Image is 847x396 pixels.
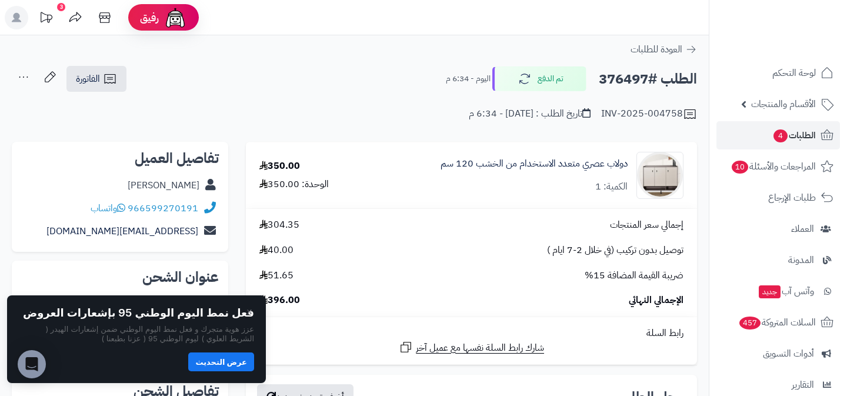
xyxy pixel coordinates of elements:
[66,66,126,92] a: الفاتورة
[716,59,840,87] a: لوحة التحكم
[792,377,814,393] span: التقارير
[716,121,840,149] a: الطلبات4
[595,180,628,194] div: الكمية: 1
[791,221,814,237] span: العملاء
[399,340,544,355] a: شارك رابط السلة نفسها مع عميل آخر
[57,3,65,11] div: 3
[772,65,816,81] span: لوحة التحكم
[188,352,254,371] button: عرض التحديث
[585,269,683,282] span: ضريبة القيمة المضافة 15%
[629,294,683,307] span: الإجمالي النهائي
[259,218,299,232] span: 304.35
[469,107,591,121] div: تاريخ الطلب : [DATE] - 6:34 م
[758,283,814,300] span: وآتس آب
[751,96,816,112] span: الأقسام والمنتجات
[772,127,816,144] span: الطلبات
[759,285,781,298] span: جديد
[631,42,682,56] span: العودة للطلبات
[599,67,697,91] h2: الطلب #376497
[610,218,683,232] span: إجمالي سعر المنتجات
[716,246,840,274] a: المدونة
[259,159,300,173] div: 350.00
[788,252,814,268] span: المدونة
[259,294,300,307] span: 396.00
[251,327,692,340] div: رابط السلة
[768,189,816,206] span: طلبات الإرجاع
[716,340,840,368] a: أدوات التسويق
[732,161,748,174] span: 10
[128,201,198,215] a: 966599270191
[23,307,254,319] h2: فعل نمط اليوم الوطني 95 بإشعارات العروض
[259,269,294,282] span: 51.65
[128,178,199,192] a: [PERSON_NAME]
[259,244,294,257] span: 40.00
[21,270,219,284] h2: عنوان الشحن
[716,277,840,305] a: وآتس آبجديد
[763,345,814,362] span: أدوات التسويق
[164,6,187,29] img: ai-face.png
[446,73,491,85] small: اليوم - 6:34 م
[441,157,628,171] a: دولاب عصري متعدد الاستخدام من الخشب 120 سم
[716,215,840,243] a: العملاء
[716,152,840,181] a: المراجعات والأسئلة10
[259,178,329,191] div: الوحدة: 350.00
[547,244,683,257] span: توصيل بدون تركيب (في خلال 2-7 ايام )
[716,308,840,337] a: السلات المتروكة457
[739,317,761,330] span: 457
[91,201,125,215] a: واتساب
[46,224,198,238] a: [EMAIL_ADDRESS][DOMAIN_NAME]
[731,158,816,175] span: المراجعات والأسئلة
[18,350,46,378] div: Open Intercom Messenger
[21,151,219,165] h2: تفاصيل العميل
[19,324,254,344] p: عزز هوية متجرك و فعل نمط اليوم الوطني ضمن إشعارات الهيدر ( الشريط العلوي ) ليوم الوطني 95 ( عزنا ...
[140,11,159,25] span: رفيق
[31,6,61,32] a: تحديثات المنصة
[416,341,544,355] span: شارك رابط السلة نفسها مع عميل آخر
[492,66,586,91] button: تم الدفع
[637,152,683,199] img: 1752737949-1-90x90.jpg
[601,107,697,121] div: INV-2025-004758
[738,314,816,331] span: السلات المتروكة
[76,72,100,86] span: الفاتورة
[631,42,697,56] a: العودة للطلبات
[773,129,788,142] span: 4
[716,184,840,212] a: طلبات الإرجاع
